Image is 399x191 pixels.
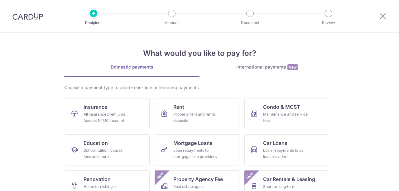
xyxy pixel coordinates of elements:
[263,103,300,111] span: Condo & MCST
[173,175,223,183] span: Property Agency Fee
[263,175,315,183] span: Car Rentals & Leasing
[263,147,308,160] div: Loan repayments to car loan providers
[12,12,43,20] img: CardUp
[84,175,111,183] span: Renovation
[263,111,308,124] div: Maintenance and service fees
[263,139,287,147] span: Car Loans
[70,20,117,26] p: Recipient
[287,64,298,70] span: New
[84,103,107,111] span: Insurance
[84,147,128,160] div: School, tuition, course fees and more
[149,20,195,26] p: Amount
[155,98,239,129] a: RentProperty rent and rental deposits
[199,64,335,70] div: International payments
[64,64,199,70] div: Domestic payments
[173,139,213,147] span: Mortgage Loans
[244,98,329,129] a: Condo & MCSTMaintenance and service fees
[65,134,150,165] a: EducationSchool, tuition, course fees and more
[244,134,329,165] a: Car LoansLoan repayments to car loan providers
[173,111,218,124] div: Property rent and rental deposits
[155,134,239,165] a: Mortgage LoansLoan repayments to mortgage loan providers
[84,139,108,147] span: Education
[173,147,218,160] div: Loan repayments to mortgage loan providers
[227,20,273,26] p: Document
[64,48,335,59] h4: What would you like to pay for?
[305,20,352,26] p: Review
[84,111,128,124] div: All insurance premiums (except NTUC Income)
[173,103,184,111] span: Rent
[64,84,335,91] div: Choose a payment type to create one-time or recurring payments.
[155,170,165,181] span: New
[65,98,150,129] a: InsuranceAll insurance premiums (except NTUC Income)
[245,170,255,181] span: New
